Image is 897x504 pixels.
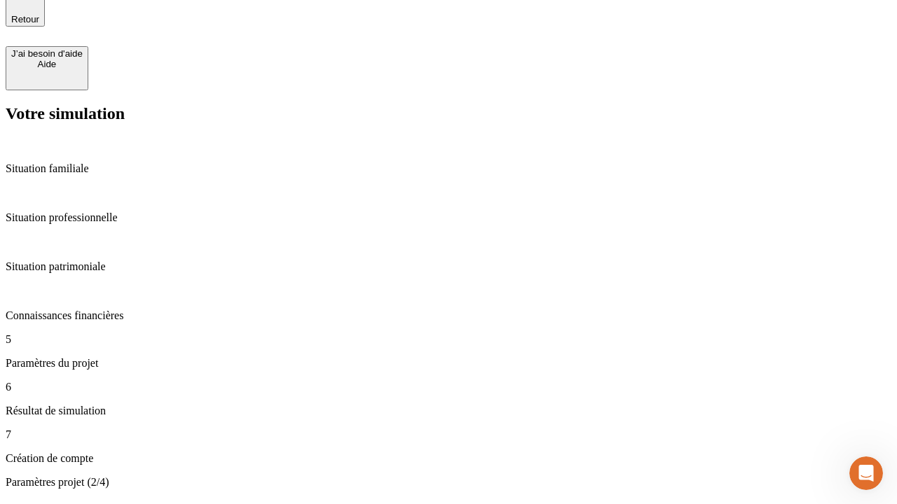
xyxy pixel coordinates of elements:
[11,48,83,59] div: J’ai besoin d'aide
[6,405,891,417] p: Résultat de simulation
[6,428,891,441] p: 7
[6,260,891,273] p: Situation patrimoniale
[11,14,39,24] span: Retour
[849,456,883,490] iframe: Intercom live chat
[6,381,891,393] p: 6
[6,333,891,346] p: 5
[6,452,891,465] p: Création de compte
[6,46,88,90] button: J’ai besoin d'aideAide
[6,211,891,224] p: Situation professionnelle
[6,104,891,123] h2: Votre simulation
[6,476,891,489] p: Paramètres projet (2/4)
[6,309,891,322] p: Connaissances financières
[6,162,891,175] p: Situation familiale
[11,59,83,69] div: Aide
[6,357,891,370] p: Paramètres du projet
